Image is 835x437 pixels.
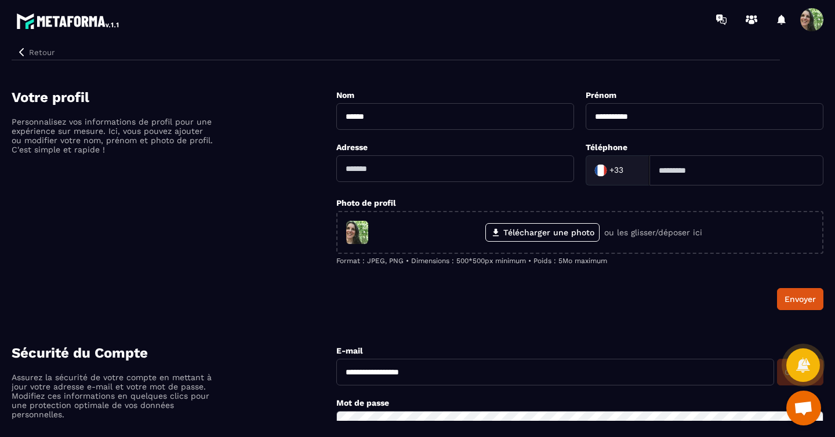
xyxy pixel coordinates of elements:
[586,90,616,100] label: Prénom
[336,143,368,152] label: Adresse
[336,398,389,407] label: Mot de passe
[336,90,354,100] label: Nom
[12,89,336,105] h4: Votre profil
[786,391,821,425] a: Ouvrir le chat
[609,165,623,176] span: +33
[485,223,600,242] label: Télécharger une photo
[12,117,215,154] p: Personnalisez vos informations de profil pour une expérience sur mesure. Ici, vous pouvez ajouter...
[12,345,336,361] h4: Sécurité du Compte
[12,45,59,60] button: Retour
[589,159,612,182] img: Country Flag
[586,143,627,152] label: Téléphone
[626,162,637,179] input: Search for option
[336,198,396,207] label: Photo de profil
[586,155,649,185] div: Search for option
[604,228,702,237] p: ou les glisser/déposer ici
[336,257,823,265] p: Format : JPEG, PNG • Dimensions : 500*500px minimum • Poids : 5Mo maximum
[16,10,121,31] img: logo
[12,373,215,419] p: Assurez la sécurité de votre compte en mettant à jour votre adresse e-mail et votre mot de passe....
[336,346,363,355] label: E-mail
[777,288,823,310] button: Envoyer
